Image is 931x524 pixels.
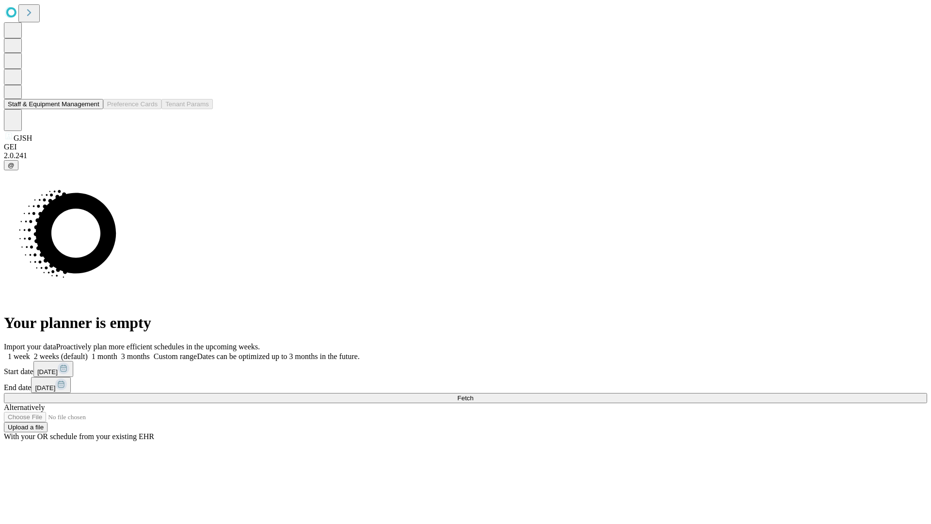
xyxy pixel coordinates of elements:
button: Tenant Params [161,99,213,109]
span: Proactively plan more efficient schedules in the upcoming weeks. [56,343,260,351]
button: Staff & Equipment Management [4,99,103,109]
span: 2 weeks (default) [34,352,88,360]
span: Import your data [4,343,56,351]
button: @ [4,160,18,170]
span: GJSH [14,134,32,142]
span: 1 month [92,352,117,360]
h1: Your planner is empty [4,314,927,332]
div: Start date [4,361,927,377]
span: Dates can be optimized up to 3 months in the future. [197,352,359,360]
span: [DATE] [37,368,58,376]
span: 1 week [8,352,30,360]
span: Custom range [154,352,197,360]
span: [DATE] [35,384,55,392]
button: Preference Cards [103,99,161,109]
div: GEI [4,143,927,151]
span: Fetch [457,394,473,402]
span: 3 months [121,352,150,360]
button: [DATE] [31,377,71,393]
span: Alternatively [4,403,45,411]
div: 2.0.241 [4,151,927,160]
button: Upload a file [4,422,48,432]
button: Fetch [4,393,927,403]
button: [DATE] [33,361,73,377]
span: With your OR schedule from your existing EHR [4,432,154,441]
span: @ [8,162,15,169]
div: End date [4,377,927,393]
